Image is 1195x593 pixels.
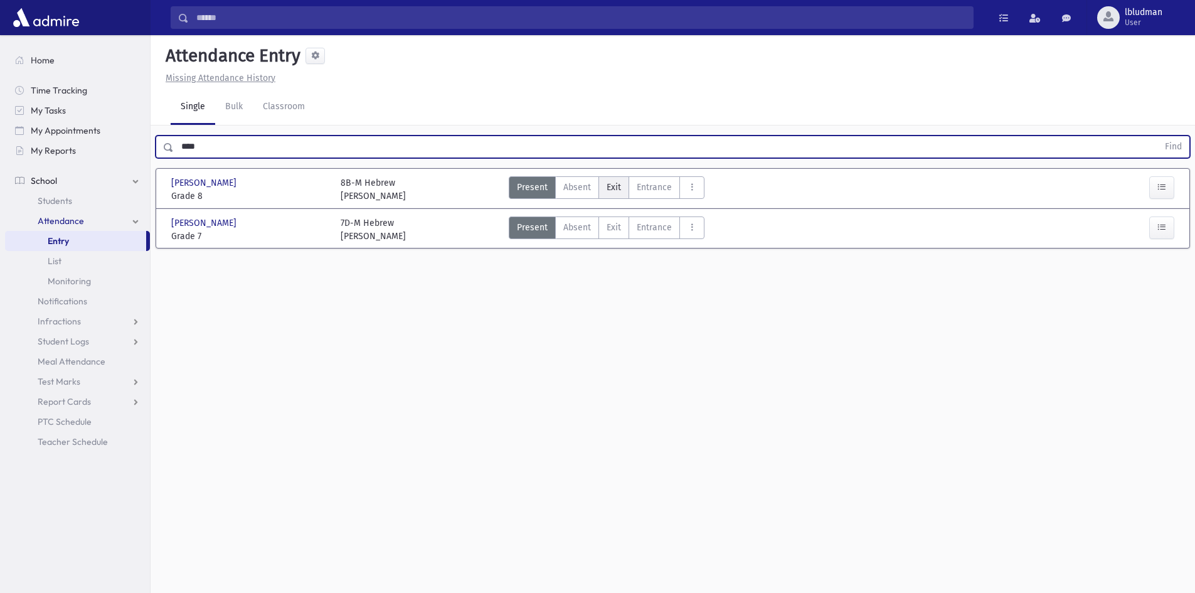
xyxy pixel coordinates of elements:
div: AttTypes [509,216,704,243]
span: Home [31,55,55,66]
a: My Appointments [5,120,150,141]
span: Test Marks [38,376,80,387]
span: Student Logs [38,336,89,347]
span: Monitoring [48,275,91,287]
span: My Tasks [31,105,66,116]
span: Entry [48,235,69,247]
a: Student Logs [5,331,150,351]
span: Notifications [38,296,87,307]
span: My Appointments [31,125,100,136]
span: Students [38,195,72,206]
span: Report Cards [38,396,91,407]
span: Present [517,181,548,194]
a: Notifications [5,291,150,311]
a: List [5,251,150,271]
div: 8B-M Hebrew [PERSON_NAME] [341,176,406,203]
a: Meal Attendance [5,351,150,371]
span: [PERSON_NAME] [171,176,239,190]
span: Attendance [38,215,84,227]
a: Teacher Schedule [5,432,150,452]
a: Time Tracking [5,80,150,100]
a: Monitoring [5,271,150,291]
span: Exit [607,221,621,234]
a: Home [5,50,150,70]
div: AttTypes [509,176,704,203]
span: Exit [607,181,621,194]
a: School [5,171,150,191]
span: Teacher Schedule [38,436,108,447]
span: lbludman [1125,8,1162,18]
a: Classroom [253,90,315,125]
a: Infractions [5,311,150,331]
a: Entry [5,231,146,251]
span: Time Tracking [31,85,87,96]
a: My Reports [5,141,150,161]
a: PTC Schedule [5,412,150,432]
a: Missing Attendance History [161,73,275,83]
span: Absent [563,181,591,194]
span: Absent [563,221,591,234]
a: Bulk [215,90,253,125]
a: Test Marks [5,371,150,392]
div: 7D-M Hebrew [PERSON_NAME] [341,216,406,243]
img: AdmirePro [10,5,82,30]
span: Grade 7 [171,230,328,243]
span: Grade 8 [171,190,328,203]
span: Present [517,221,548,234]
span: [PERSON_NAME] [171,216,239,230]
a: My Tasks [5,100,150,120]
a: Single [171,90,215,125]
a: Report Cards [5,392,150,412]
span: School [31,175,57,186]
h5: Attendance Entry [161,45,300,67]
span: Infractions [38,316,81,327]
span: My Reports [31,145,76,156]
span: Meal Attendance [38,356,105,367]
a: Attendance [5,211,150,231]
input: Search [189,6,973,29]
span: Entrance [637,221,672,234]
span: Entrance [637,181,672,194]
button: Find [1157,136,1189,158]
span: PTC Schedule [38,416,92,427]
span: User [1125,18,1162,28]
a: Students [5,191,150,211]
span: List [48,255,61,267]
u: Missing Attendance History [166,73,275,83]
